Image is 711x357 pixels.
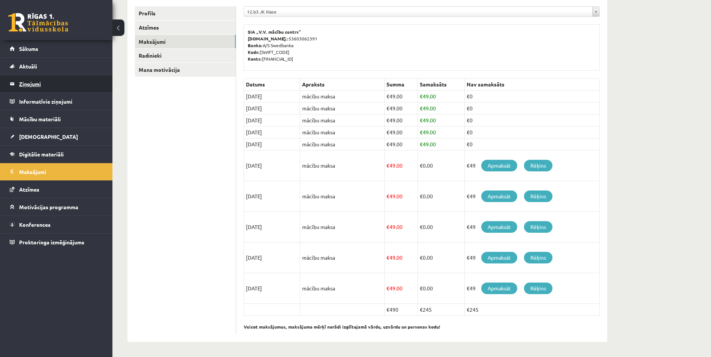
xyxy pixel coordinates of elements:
[135,6,236,20] a: Profils
[464,181,599,212] td: €49
[420,105,423,112] span: €
[244,126,300,138] td: [DATE]
[248,42,263,48] b: Banka:
[300,115,385,126] td: mācību maksa
[420,254,423,261] span: €
[464,79,599,91] th: Nav samaksāts
[19,75,103,92] legend: Ziņojumi
[300,91,385,103] td: mācību maksa
[248,29,301,35] b: SIA „V.V. mācību centrs”
[10,181,103,198] a: Atzīmes
[420,141,423,147] span: €
[524,221,552,233] a: Rēķins
[385,181,418,212] td: 49.00
[10,40,103,57] a: Sākums
[385,273,418,304] td: 49.00
[385,304,418,316] td: €490
[19,221,51,228] span: Konferences
[420,129,423,135] span: €
[19,93,103,110] legend: Informatīvie ziņojumi
[464,126,599,138] td: €0
[244,91,300,103] td: [DATE]
[464,138,599,150] td: €0
[135,21,236,34] a: Atzīmes
[10,93,103,110] a: Informatīvie ziņojumi
[244,7,599,16] a: 12.b3 JK klase
[300,212,385,242] td: mācību maksa
[386,141,389,147] span: €
[10,128,103,145] a: [DEMOGRAPHIC_DATA]
[244,181,300,212] td: [DATE]
[464,273,599,304] td: €49
[19,163,103,180] legend: Maksājumi
[385,103,418,115] td: 49.00
[385,79,418,91] th: Summa
[418,242,464,273] td: 0.00
[19,133,78,140] span: [DEMOGRAPHIC_DATA]
[300,273,385,304] td: mācību maksa
[244,138,300,150] td: [DATE]
[524,252,552,263] a: Rēķins
[19,116,61,122] span: Mācību materiāli
[386,105,389,112] span: €
[464,150,599,181] td: €49
[418,138,464,150] td: 49.00
[385,212,418,242] td: 49.00
[418,212,464,242] td: 0.00
[244,212,300,242] td: [DATE]
[300,79,385,91] th: Apraksts
[135,35,236,49] a: Maksājumi
[244,103,300,115] td: [DATE]
[418,79,464,91] th: Samaksāts
[19,45,38,52] span: Sākums
[420,162,423,169] span: €
[386,117,389,123] span: €
[385,150,418,181] td: 49.00
[418,126,464,138] td: 49.00
[248,56,262,62] b: Konts:
[19,151,64,158] span: Digitālie materiāli
[418,304,464,316] td: €245
[386,129,389,135] span: €
[10,216,103,233] a: Konferences
[10,163,103,180] a: Maksājumi
[386,223,389,230] span: €
[420,285,423,292] span: €
[420,93,423,100] span: €
[418,115,464,126] td: 49.00
[481,283,517,294] a: Apmaksāt
[464,242,599,273] td: €49
[244,273,300,304] td: [DATE]
[385,115,418,126] td: 49.00
[420,193,423,199] span: €
[8,13,68,32] a: Rīgas 1. Tālmācības vidusskola
[19,239,84,245] span: Proktoringa izmēģinājums
[418,150,464,181] td: 0.00
[524,190,552,202] a: Rēķins
[385,126,418,138] td: 49.00
[481,160,517,171] a: Apmaksāt
[300,138,385,150] td: mācību maksa
[385,91,418,103] td: 49.00
[244,324,440,330] b: Veicot maksājumus, maksājuma mērķī norādi izglītojamā vārdu, uzvārdu un personas kodu!
[418,103,464,115] td: 49.00
[464,115,599,126] td: €0
[10,75,103,92] a: Ziņojumi
[481,252,517,263] a: Apmaksāt
[386,93,389,100] span: €
[19,186,39,193] span: Atzīmes
[418,181,464,212] td: 0.00
[386,254,389,261] span: €
[244,242,300,273] td: [DATE]
[135,49,236,62] a: Radinieki
[10,110,103,128] a: Mācību materiāli
[300,103,385,115] td: mācību maksa
[481,190,517,202] a: Apmaksāt
[464,212,599,242] td: €49
[244,79,300,91] th: Datums
[385,242,418,273] td: 49.00
[300,181,385,212] td: mācību maksa
[386,193,389,199] span: €
[19,204,78,210] span: Motivācijas programma
[420,117,423,123] span: €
